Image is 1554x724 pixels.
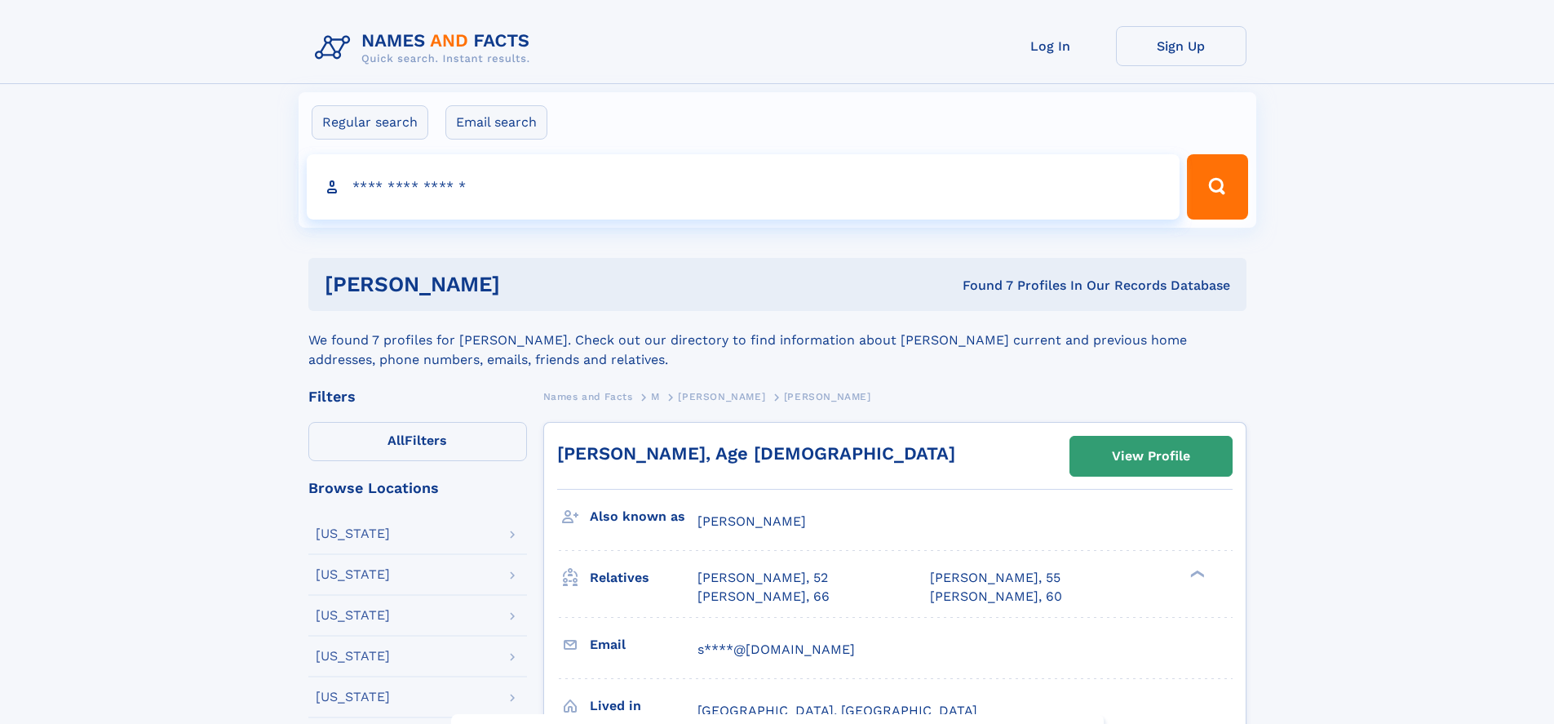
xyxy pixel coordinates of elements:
[590,692,697,720] h3: Lived in
[1187,154,1247,220] button: Search Button
[1186,569,1206,580] div: ❯
[930,569,1060,587] a: [PERSON_NAME], 55
[1112,438,1190,475] div: View Profile
[316,691,390,704] div: [US_STATE]
[308,422,527,461] label: Filters
[697,513,806,529] span: [PERSON_NAME]
[307,154,1180,220] input: search input
[697,569,828,587] a: [PERSON_NAME], 52
[985,26,1116,66] a: Log In
[316,609,390,622] div: [US_STATE]
[651,386,660,406] a: M
[387,433,405,448] span: All
[316,527,390,540] div: [US_STATE]
[784,391,871,402] span: [PERSON_NAME]
[312,105,428,140] label: Regular search
[543,386,633,406] a: Names and Facts
[697,703,977,718] span: [GEOGRAPHIC_DATA], [GEOGRAPHIC_DATA]
[445,105,547,140] label: Email search
[1070,437,1232,476] a: View Profile
[1116,26,1246,66] a: Sign Up
[678,391,765,402] span: [PERSON_NAME]
[590,631,697,659] h3: Email
[308,26,543,70] img: Logo Names and Facts
[697,588,830,606] a: [PERSON_NAME], 66
[308,389,527,404] div: Filters
[308,311,1246,370] div: We found 7 profiles for [PERSON_NAME]. Check out our directory to find information about [PERSON_...
[316,650,390,663] div: [US_STATE]
[590,564,697,592] h3: Relatives
[308,481,527,495] div: Browse Locations
[316,568,390,581] div: [US_STATE]
[590,503,697,531] h3: Also known as
[651,391,660,402] span: M
[930,588,1062,606] a: [PERSON_NAME], 60
[731,277,1230,295] div: Found 7 Profiles In Our Records Database
[325,274,732,295] h1: [PERSON_NAME]
[678,386,765,406] a: [PERSON_NAME]
[557,443,955,464] a: [PERSON_NAME], Age [DEMOGRAPHIC_DATA]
